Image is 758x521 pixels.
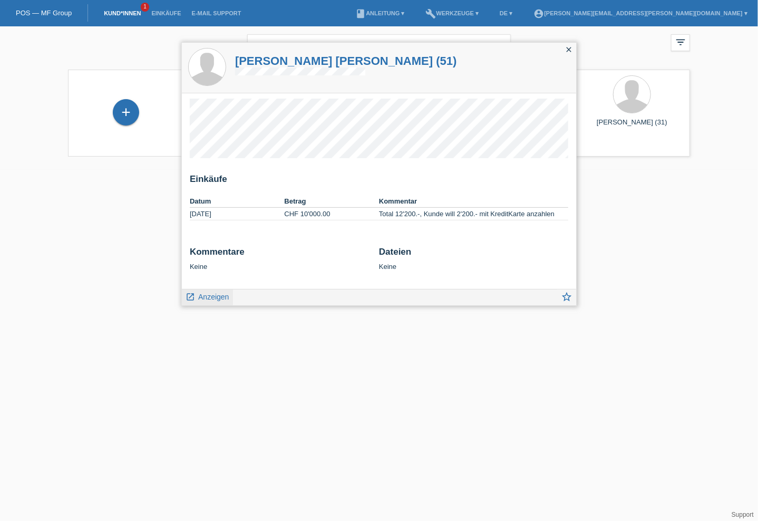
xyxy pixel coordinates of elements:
[565,45,573,54] i: close
[379,208,568,220] td: Total 12'200.-, Kunde will 2'200.- mit KreditKarte anzahlen
[379,195,568,208] th: Kommentar
[187,10,247,16] a: E-Mail Support
[99,10,146,16] a: Kund*innen
[350,10,410,16] a: bookAnleitung ▾
[235,54,457,67] a: [PERSON_NAME] [PERSON_NAME] (51)
[494,10,518,16] a: DE ▾
[247,34,511,59] input: Suche...
[186,290,229,303] a: launch Anzeigen
[190,174,568,190] h2: Einkäufe
[732,511,754,518] a: Support
[186,292,195,302] i: launch
[533,8,544,19] i: account_circle
[198,293,229,301] span: Anzeigen
[190,247,371,263] h2: Kommentare
[561,292,572,305] a: star_border
[528,10,753,16] a: account_circle[PERSON_NAME][EMAIL_ADDRESS][PERSON_NAME][DOMAIN_NAME] ▾
[141,3,149,12] span: 1
[285,195,380,208] th: Betrag
[675,36,686,48] i: filter_list
[426,8,436,19] i: build
[190,195,285,208] th: Datum
[379,247,568,263] h2: Dateien
[379,247,568,271] div: Keine
[113,103,139,121] div: Kund*in hinzufügen
[16,9,72,17] a: POS — MF Group
[421,10,484,16] a: buildWerkzeuge ▾
[285,208,380,220] td: CHF 10'000.00
[190,247,371,271] div: Keine
[190,208,285,220] td: [DATE]
[561,291,572,303] i: star_border
[146,10,186,16] a: Einkäufe
[355,8,366,19] i: book
[582,118,682,135] div: [PERSON_NAME] (31)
